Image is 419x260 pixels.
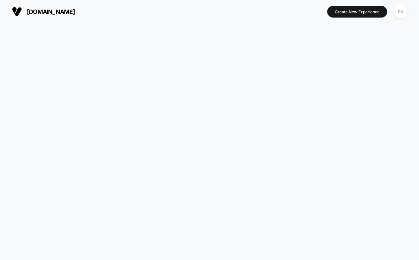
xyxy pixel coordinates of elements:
div: PK [394,5,407,18]
button: PK [392,5,409,19]
span: [DOMAIN_NAME] [27,8,75,15]
button: Create New Experience [327,6,387,18]
img: Visually logo [12,7,22,17]
button: [DOMAIN_NAME] [10,6,77,17]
